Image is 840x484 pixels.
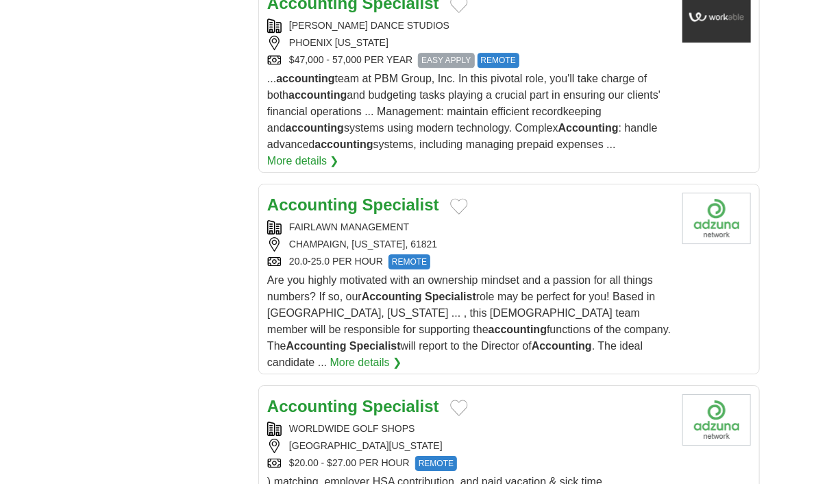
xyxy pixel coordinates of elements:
strong: Specialist [425,291,476,302]
div: PHOENIX [US_STATE] [267,36,671,50]
span: REMOTE [388,254,430,269]
strong: Specialist [362,397,439,415]
strong: accounting [286,122,344,134]
div: 20.0-25.0 PER HOUR [267,254,671,269]
img: Company logo [682,193,751,244]
span: Are you highly motivated with an ownership mindset and a passion for all things numbers? If so, o... [267,274,671,368]
button: Add to favorite jobs [450,198,468,215]
strong: accounting [314,138,373,150]
strong: accounting [276,73,334,84]
strong: accounting [489,324,547,335]
div: [PERSON_NAME] DANCE STUDIOS [267,19,671,33]
button: Add to favorite jobs [450,400,468,416]
a: Accounting Specialist [267,397,439,415]
span: ... team at PBM Group, Inc. In this pivotal role, you'll take charge of both and budgeting tasks ... [267,73,660,150]
strong: Specialist [349,340,401,352]
strong: accounting [288,89,347,101]
img: Company logo [682,394,751,446]
span: REMOTE [478,53,519,68]
span: EASY APPLY [418,53,474,68]
strong: Accounting [286,340,347,352]
div: $20.00 - $27.00 PER HOUR [267,456,671,471]
div: $47,000 - 57,000 PER YEAR [267,53,671,68]
a: More details ❯ [330,354,402,371]
strong: Accounting [267,195,358,214]
span: REMOTE [415,456,457,471]
strong: Accounting [558,122,619,134]
div: [GEOGRAPHIC_DATA][US_STATE] [267,439,671,453]
a: More details ❯ [267,153,339,169]
div: FAIRLAWN MANAGEMENT [267,220,671,234]
strong: Accounting [267,397,358,415]
strong: Accounting [362,291,422,302]
div: CHAMPAIGN, [US_STATE], 61821 [267,237,671,252]
strong: Accounting [532,340,592,352]
strong: Specialist [362,195,439,214]
a: Accounting Specialist [267,195,439,214]
div: WORLDWIDE GOLF SHOPS [267,422,671,436]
